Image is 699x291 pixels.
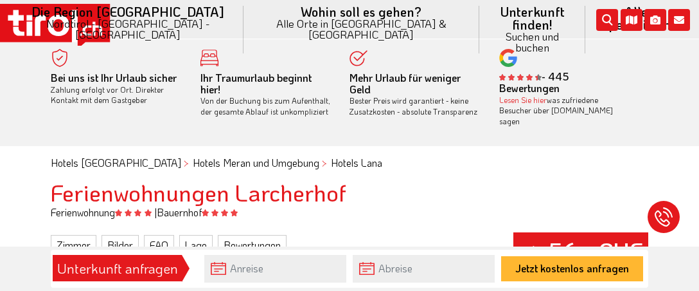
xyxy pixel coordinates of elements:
a: Bilder [102,235,139,256]
div: Zahlung erfolgt vor Ort. Direkter Kontakt mit dem Gastgeber [51,73,181,106]
a: Lage [179,235,213,256]
small: Alle Orte in [GEOGRAPHIC_DATA] & [GEOGRAPHIC_DATA] [259,18,464,40]
a: Lesen Sie hier [499,95,547,105]
small: ab [522,240,542,264]
i: Karte öffnen [621,9,642,31]
b: Bei uns ist Ihr Urlaub sicher [51,71,177,84]
a: FAQ [144,235,174,256]
b: - 445 Bewertungen [499,70,569,95]
div: Unterkunft anfragen [57,258,178,279]
div: was zufriedene Besucher über [DOMAIN_NAME] sagen [499,95,630,127]
a: Hotels [GEOGRAPHIC_DATA] [51,156,181,169]
div: Bester Preis wird garantiert - keine Zusatzkosten - absolute Transparenz [349,73,480,117]
a: Zimmer [51,235,96,256]
a: Bewertungen [218,235,287,256]
div: Ferienwohnung Bauernhof [41,205,658,220]
i: Fotogalerie [644,9,666,31]
b: Mehr Urlaub für weniger Geld [349,71,461,96]
h1: Ferienwohnungen Larcherhof [51,180,648,205]
button: Jetzt kostenlos anfragen [501,256,643,281]
input: Abreise [353,255,495,283]
b: Ihr Traumurlaub beginnt hier! [200,71,312,96]
i: Kontakt [668,9,690,31]
input: Anreise [204,255,346,283]
div: Von der Buchung bis zum Aufenthalt, der gesamte Ablauf ist unkompliziert [200,73,331,117]
a: Hotels Lana [331,156,382,169]
small: Suchen und buchen [495,31,570,53]
small: Nordtirol - [GEOGRAPHIC_DATA] - [GEOGRAPHIC_DATA] [28,18,228,40]
strong: 56 - CHF [548,235,643,265]
span: | [154,205,157,219]
a: Hotels Meran und Umgebung [193,156,319,169]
